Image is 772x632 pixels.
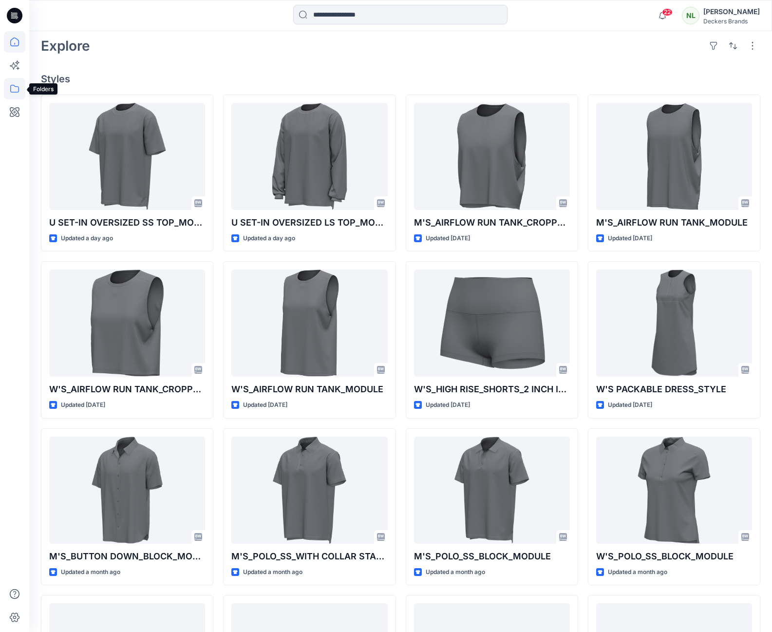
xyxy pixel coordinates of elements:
[49,103,205,210] a: U SET-IN OVERSIZED SS TOP_MODULE
[596,269,752,377] a: W'S PACKABLE DRESS_STYLE
[426,567,485,577] p: Updated a month ago
[61,567,120,577] p: Updated a month ago
[49,550,205,563] p: M'S_BUTTON DOWN_BLOCK_MODULE
[608,233,652,244] p: Updated [DATE]
[41,38,90,54] h2: Explore
[596,103,752,210] a: M'S_AIRFLOW RUN TANK_MODULE
[231,216,387,230] p: U SET-IN OVERSIZED LS TOP_MODULE
[231,383,387,396] p: W'S_AIRFLOW RUN TANK_MODULE
[231,103,387,210] a: U SET-IN OVERSIZED LS TOP_MODULE
[243,400,287,410] p: Updated [DATE]
[231,437,387,544] a: M'S_POLO_SS_WITH COLLAR STAND_BLOCK_MODULE
[49,383,205,396] p: W'S_AIRFLOW RUN TANK_CROPPED_MODULE
[243,233,295,244] p: Updated a day ago
[49,437,205,544] a: M'S_BUTTON DOWN_BLOCK_MODULE
[414,550,570,563] p: M'S_POLO_SS_BLOCK_MODULE
[703,18,760,25] div: Deckers Brands
[414,103,570,210] a: M'S_AIRFLOW RUN TANK_CROPPED_MODULE
[49,269,205,377] a: W'S_AIRFLOW RUN TANK_CROPPED_MODULE
[703,6,760,18] div: [PERSON_NAME]
[662,8,673,16] span: 22
[231,550,387,563] p: M'S_POLO_SS_WITH COLLAR STAND_BLOCK_MODULE
[596,216,752,230] p: M'S_AIRFLOW RUN TANK_MODULE
[596,437,752,544] a: W'S_POLO_SS_BLOCK_MODULE
[61,233,113,244] p: Updated a day ago
[414,383,570,396] p: W'S_HIGH RISE_SHORTS_2 INCH INSEAM
[61,400,105,410] p: Updated [DATE]
[596,383,752,396] p: W'S PACKABLE DRESS_STYLE
[414,269,570,377] a: W'S_HIGH RISE_SHORTS_2 INCH INSEAM
[596,550,752,563] p: W'S_POLO_SS_BLOCK_MODULE
[608,400,652,410] p: Updated [DATE]
[243,567,302,577] p: Updated a month ago
[426,233,470,244] p: Updated [DATE]
[608,567,667,577] p: Updated a month ago
[414,437,570,544] a: M'S_POLO_SS_BLOCK_MODULE
[49,216,205,230] p: U SET-IN OVERSIZED SS TOP_MODULE
[414,216,570,230] p: M'S_AIRFLOW RUN TANK_CROPPED_MODULE
[231,269,387,377] a: W'S_AIRFLOW RUN TANK_MODULE
[682,7,699,24] div: NL
[426,400,470,410] p: Updated [DATE]
[41,73,760,85] h4: Styles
